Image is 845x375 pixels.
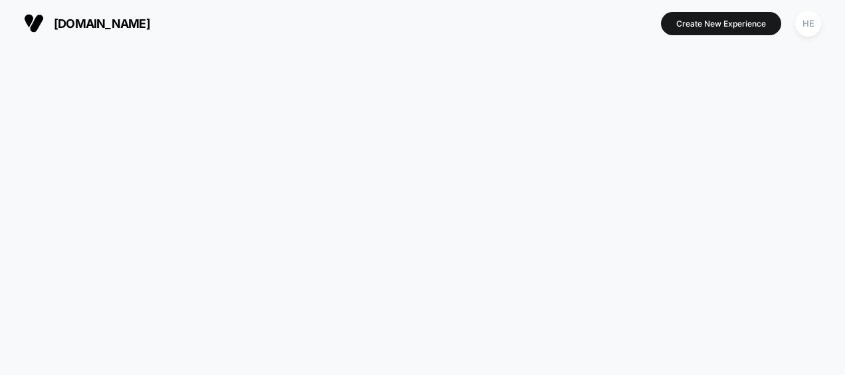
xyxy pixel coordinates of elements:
button: Create New Experience [661,12,781,35]
span: [DOMAIN_NAME] [54,17,150,31]
div: HE [795,11,821,37]
button: HE [791,10,825,37]
img: Visually logo [24,13,44,33]
button: [DOMAIN_NAME] [20,13,154,34]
